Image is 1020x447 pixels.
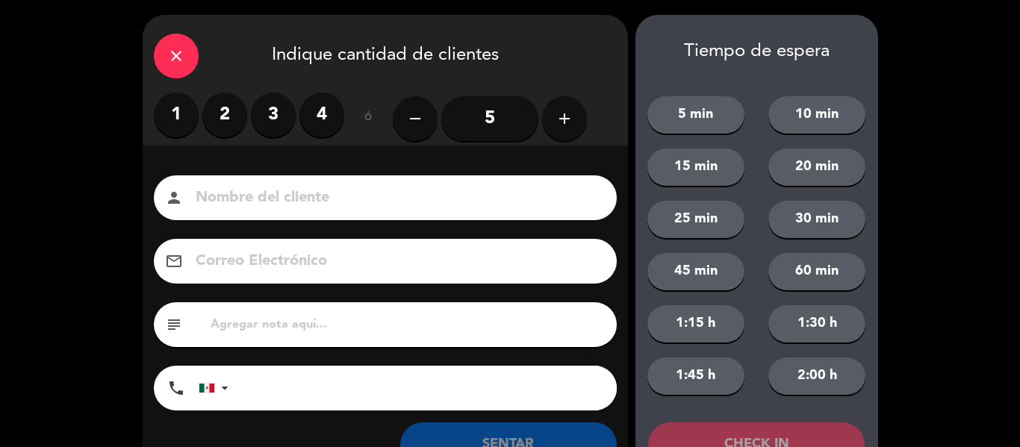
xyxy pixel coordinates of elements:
button: 25 min [647,201,744,238]
button: 20 min [768,149,865,186]
input: Agregar nota aquí... [209,314,606,335]
label: 4 [299,93,344,137]
label: 3 [251,93,296,137]
i: close [167,47,185,65]
i: person [165,189,183,207]
div: Tiempo de espera [635,41,878,63]
i: remove [406,110,424,128]
div: Mexico (México): +52 [199,366,234,410]
button: 1:30 h [768,305,865,343]
button: 1:45 h [647,357,744,395]
div: Indique cantidad de clientes [143,15,628,93]
button: add [542,96,587,141]
i: email [165,252,183,270]
input: Correo Electrónico [194,248,597,275]
button: 10 min [768,96,865,134]
button: 5 min [647,96,744,134]
button: 60 min [768,253,865,290]
button: remove [393,96,438,141]
button: 2:00 h [768,357,865,395]
div: ó [344,93,393,145]
button: 30 min [768,201,865,238]
i: subject [165,316,183,334]
button: 45 min [647,253,744,290]
label: 2 [202,93,247,137]
input: Nombre del cliente [194,185,597,211]
label: 1 [154,93,199,137]
button: 1:15 h [647,305,744,343]
i: add [556,110,573,128]
button: 15 min [647,149,744,186]
i: phone [167,379,185,397]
